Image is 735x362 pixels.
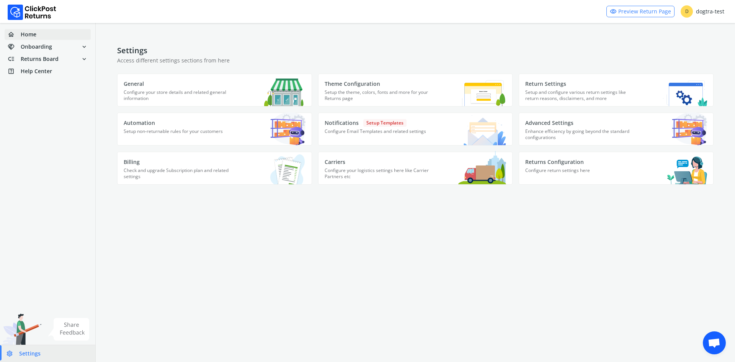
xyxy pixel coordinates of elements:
[124,119,233,127] p: Automation
[21,55,59,63] span: Returns Board
[48,318,90,341] img: share feedback
[325,80,434,88] p: Theme Configuration
[525,119,634,127] p: Advanced Settings
[325,158,434,166] p: Carriers
[8,29,21,40] span: home
[525,158,634,166] p: Returns Configuration
[703,331,726,354] a: Open chat
[6,348,19,359] span: settings
[81,41,88,52] span: expand_more
[19,350,41,357] span: Settings
[610,6,617,17] span: visibility
[117,46,714,55] h4: Settings
[8,54,21,64] span: low_priority
[124,128,233,144] p: Setup non-returnable rules for your customers
[8,5,56,20] img: Logo
[21,67,52,75] span: Help Center
[117,57,714,64] p: Access different settings sections from here
[8,41,21,52] span: handshake
[5,29,91,40] a: homeHome
[259,152,305,184] img: Billing
[325,167,434,184] p: Configure your logistics settings here like Carrier Partners etc
[606,6,675,17] a: visibilityPreview Return Page
[270,112,305,145] img: Automation
[124,89,233,106] p: Configure your store details and related general information
[458,151,506,184] img: Carriers
[8,66,21,77] span: help_center
[325,119,434,127] p: Notifications
[681,5,724,18] div: dogtra-test
[525,80,634,88] p: Return Settings
[325,89,434,106] p: Setup the theme, colors, fonts and more for your Returns page
[663,80,707,106] img: Return Settings
[525,128,634,145] p: Enhance efficiency by going beyond the standard configurations
[124,158,233,166] p: Billing
[124,80,233,88] p: General
[5,66,91,77] a: help_centerHelp Center
[21,43,52,51] span: Onboarding
[454,71,506,106] img: Theme Configuration
[525,89,634,106] p: Setup and configure various return settings like return reasons, disclaimers, and more
[264,75,305,106] img: General
[672,112,707,145] img: Advanced Settings
[681,5,693,18] span: D
[124,167,233,184] p: Check and upgrade Subscription plan and related settings
[525,167,634,183] p: Configure return settings here
[463,115,506,145] img: Notifications
[666,156,707,184] img: Returns Configuration
[21,31,36,38] span: Home
[325,128,434,144] p: Configure Email Templates and related settings
[81,54,88,64] span: expand_more
[363,119,407,127] span: Setup Templates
